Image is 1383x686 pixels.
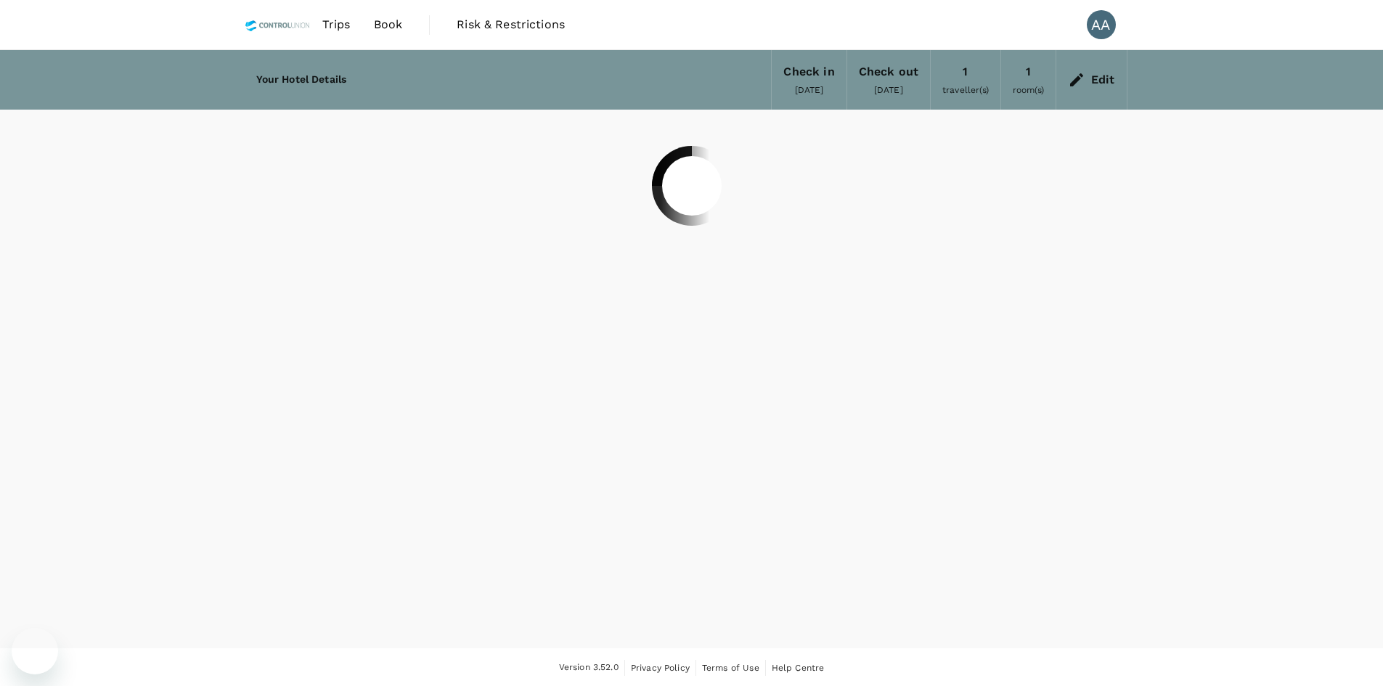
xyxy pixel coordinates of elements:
[795,85,824,95] span: [DATE]
[374,16,403,33] span: Book
[702,660,759,676] a: Terms of Use
[783,62,834,82] div: Check in
[963,62,968,82] div: 1
[631,660,690,676] a: Privacy Policy
[874,85,903,95] span: [DATE]
[772,660,825,676] a: Help Centre
[457,16,565,33] span: Risk & Restrictions
[702,663,759,673] span: Terms of Use
[245,9,311,41] img: Control Union Malaysia Sdn. Bhd.
[256,72,347,88] h6: Your Hotel Details
[1013,85,1044,95] span: room(s)
[559,661,619,675] span: Version 3.52.0
[631,663,690,673] span: Privacy Policy
[12,628,58,674] iframe: Button to launch messaging window
[322,16,351,33] span: Trips
[772,663,825,673] span: Help Centre
[942,85,989,95] span: traveller(s)
[859,62,918,82] div: Check out
[1091,70,1115,90] div: Edit
[1087,10,1116,39] div: AA
[1026,62,1031,82] div: 1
